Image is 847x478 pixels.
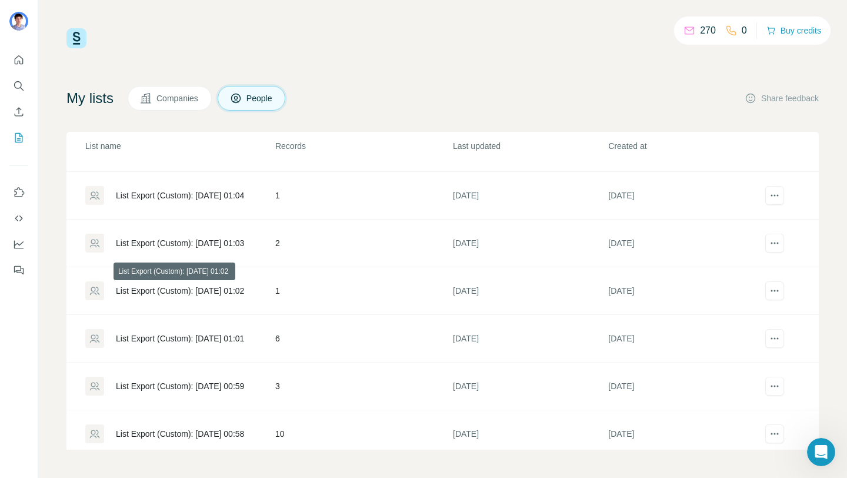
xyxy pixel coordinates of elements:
td: 1 [275,172,452,220]
button: Enrich CSV [9,101,28,122]
p: List name [85,140,274,152]
h4: My lists [66,89,114,108]
p: Last updated [453,140,607,152]
button: Aide [176,367,235,414]
button: actions [765,281,784,300]
p: Created at [608,140,762,152]
div: All services are online [24,254,211,266]
span: Accueil [13,397,46,405]
td: [DATE] [608,220,763,267]
img: Profile image for Aurélie [160,19,184,42]
button: Actualités [118,367,176,414]
img: Profile image for Christian [138,19,161,42]
td: 6 [275,315,452,363]
button: View status page [24,271,211,294]
span: People [246,92,274,104]
td: [DATE] [452,315,608,363]
button: Feedback [9,260,28,281]
td: [DATE] [452,220,608,267]
p: Comment pouvons-nous vous aider ? [24,144,212,184]
p: Records [275,140,452,152]
div: List Export (Custom): [DATE] 01:02 [116,285,244,297]
button: actions [765,234,784,253]
button: Conversations [59,367,118,414]
td: [DATE] [608,410,763,458]
button: Use Surfe on LinkedIn [9,182,28,203]
img: Surfe Logo [66,28,86,48]
div: List Export (Custom): [DATE] 00:58 [116,428,244,440]
button: Dashboard [9,234,28,255]
td: [DATE] [452,410,608,458]
img: logo [24,22,35,41]
p: Bonjour [EMAIL_ADDRESS][DOMAIN_NAME] 👋 [24,84,212,144]
div: List Export (Custom): [DATE] 01:01 [116,333,244,344]
td: 1 [275,267,452,315]
p: 0 [742,24,747,38]
div: List Export (Custom): [DATE] 01:03 [116,237,244,249]
td: [DATE] [608,267,763,315]
td: [DATE] [608,315,763,363]
iframe: Intercom live chat [807,438,835,466]
button: actions [765,424,784,443]
td: [DATE] [608,172,763,220]
td: [DATE] [452,172,608,220]
span: Companies [156,92,199,104]
img: Profile image for Maryam [115,19,139,42]
img: Avatar [9,12,28,31]
button: Use Surfe API [9,208,28,229]
span: Actualités [126,397,167,405]
button: actions [765,377,784,396]
h2: Status Surfe [24,208,211,221]
span: Conversations [61,397,119,405]
td: [DATE] [452,267,608,315]
div: List Export (Custom): [DATE] 01:04 [116,190,244,201]
td: 10 [275,410,452,458]
button: Buy credits [766,22,821,39]
button: Search [9,75,28,97]
td: [DATE] [608,363,763,410]
div: Poser une question [24,319,197,331]
button: My lists [9,127,28,148]
button: actions [765,186,784,205]
td: 2 [275,220,452,267]
div: Fermer [202,19,224,40]
div: Poser une questionNotre bot et notre équipe peuvent vous aider [12,309,224,366]
span: Aide [197,397,215,405]
td: 3 [275,363,452,410]
td: [DATE] [452,363,608,410]
div: List Export (Custom): [DATE] 00:59 [116,380,244,392]
div: Notre bot et notre équipe peuvent vous aider [24,331,197,356]
button: actions [765,329,784,348]
button: Quick start [9,49,28,71]
p: 270 [700,24,716,38]
button: Share feedback [745,92,819,104]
